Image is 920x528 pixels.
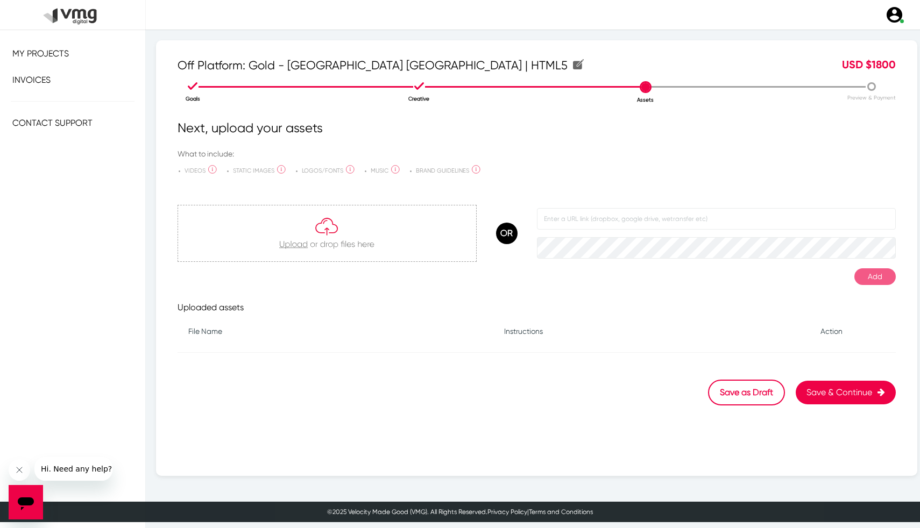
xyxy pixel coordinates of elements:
[80,95,306,103] p: Goals
[302,167,343,174] span: LOGOS/FONTS
[185,167,206,174] span: VIDEOS
[346,165,355,174] img: info_outline_icon.svg
[529,508,593,516] a: Terms and Conditions
[796,381,896,404] button: Save & Continue
[885,5,904,24] img: user
[178,301,896,314] p: Uploaded assets
[708,380,785,405] button: Save as Draft
[371,167,388,174] span: MUSIC
[879,5,909,24] a: user
[34,457,112,481] iframe: Message from company
[533,96,759,104] p: Assets
[842,58,872,71] span: USD $
[472,165,480,174] img: info_outline_icon.svg
[9,459,30,481] iframe: Close message
[178,319,493,344] th: File Name
[487,508,527,516] a: Privacy Policy
[233,167,274,174] span: STATIC IMAGES
[416,167,469,174] span: BRAND GUIDELINES
[178,56,584,74] span: Off Platform: Gold - [GEOGRAPHIC_DATA] [GEOGRAPHIC_DATA] | HTML5
[496,223,518,244] p: OR
[720,56,904,74] div: 1800
[537,208,896,230] input: Enter a URL link (dropbox, google drive, wetransfer etc)
[391,165,400,174] img: info_outline_icon.svg
[277,165,286,174] img: info_outline_icon.svg
[9,485,43,519] iframe: Button to launch messaging window
[306,95,532,103] p: Creative
[12,118,93,128] span: Contact Support
[12,48,69,59] span: My Projects
[810,319,896,344] th: Action
[12,75,51,85] span: Invoices
[208,165,217,174] img: info_outline_icon.svg
[854,268,896,285] button: Add
[178,118,896,138] div: Next, upload your assets
[493,319,809,344] th: Instructions
[573,59,584,69] img: create.svg
[178,148,896,160] p: What to include:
